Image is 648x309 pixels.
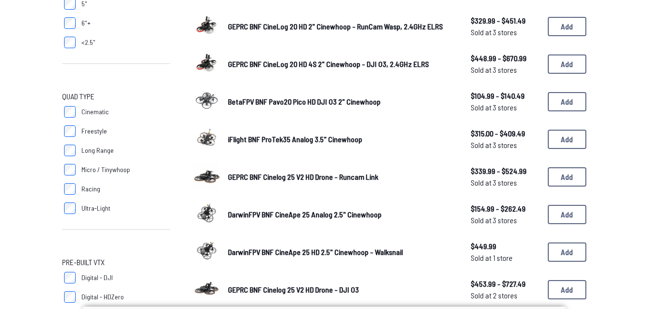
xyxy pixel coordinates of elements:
[81,18,91,28] span: 6"+
[193,124,220,151] img: image
[64,164,76,175] input: Micro / Tinywhoop
[228,285,359,294] span: GEPRC BNF Cinelog 25 V2 HD Drone - DJI O3
[228,21,455,32] a: GEPRC BNF CineLog 20 HD 2" Cinewhoop - RunCam Wasp, 2.4GHz ELRS
[81,292,124,302] span: Digital - HDZero
[193,87,220,117] a: image
[548,17,586,36] button: Add
[81,203,110,213] span: Ultra-Light
[471,203,540,215] span: $154.99 - $262.49
[228,22,443,31] span: GEPRC BNF CineLog 20 HD 2" Cinewhoop - RunCam Wasp, 2.4GHz ELRS
[193,124,220,154] a: image
[64,125,76,137] input: Freestyle
[471,15,540,27] span: $329.99 - $451.49
[228,284,455,296] a: GEPRC BNF Cinelog 25 V2 HD Drone - DJI O3
[193,200,220,229] a: image
[64,106,76,118] input: Cinematic
[471,102,540,113] span: Sold at 3 stores
[193,87,220,114] img: image
[228,58,455,70] a: GEPRC BNF CineLog 20 HD 4S 2" Cinewhoop - DJI O3, 2.4GHz ELRS
[62,256,105,268] span: Pre-Built VTX
[228,97,381,106] span: BetaFPV BNF Pavo20 Pico HD DJI O3 2" Cinewhoop
[471,278,540,290] span: $453.99 - $727.49
[193,162,220,192] a: image
[471,215,540,226] span: Sold at 3 stores
[64,291,76,303] input: Digital - HDZero
[193,162,220,189] img: image
[548,167,586,187] button: Add
[193,275,220,305] a: image
[471,177,540,188] span: Sold at 3 stores
[64,183,76,195] input: Racing
[64,272,76,283] input: Digital - DJI
[81,165,130,175] span: Micro / Tinywhoop
[228,172,378,181] span: GEPRC BNF Cinelog 25 V2 HD Drone - Runcam Link
[228,209,455,220] a: DarwinFPV BNF CineApe 25 Analog 2.5" Cinewhoop
[193,200,220,227] img: image
[548,130,586,149] button: Add
[548,280,586,299] button: Add
[228,134,455,145] a: iFlight BNF ProTek35 Analog 3.5" Cinewhoop
[228,210,382,219] span: DarwinFPV BNF CineApe 25 Analog 2.5" Cinewhoop
[64,37,76,48] input: <2.5"
[193,49,220,79] a: image
[193,275,220,302] img: image
[548,242,586,262] button: Add
[228,247,403,256] span: DarwinFPV BNF CineApe 25 HD 2.5" Cinewhoop - Walksnail
[62,91,94,102] span: Quad Type
[81,126,107,136] span: Freestyle
[471,139,540,151] span: Sold at 3 stores
[228,134,362,144] span: iFlight BNF ProTek35 Analog 3.5" Cinewhoop
[548,92,586,111] button: Add
[471,128,540,139] span: $315.00 - $409.49
[64,17,76,29] input: 6"+
[471,252,540,264] span: Sold at 1 store
[81,273,113,282] span: Digital - DJI
[228,246,455,258] a: DarwinFPV BNF CineApe 25 HD 2.5" Cinewhoop - Walksnail
[64,202,76,214] input: Ultra-Light
[471,165,540,177] span: $339.99 - $524.99
[64,145,76,156] input: Long Range
[228,59,429,68] span: GEPRC BNF CineLog 20 HD 4S 2" Cinewhoop - DJI O3, 2.4GHz ELRS
[193,12,220,39] img: image
[81,38,95,47] span: <2.5"
[548,205,586,224] button: Add
[81,146,114,155] span: Long Range
[81,107,109,117] span: Cinematic
[193,49,220,76] img: image
[471,90,540,102] span: $104.99 - $140.49
[228,171,455,183] a: GEPRC BNF Cinelog 25 V2 HD Drone - Runcam Link
[228,96,455,107] a: BetaFPV BNF Pavo20 Pico HD DJI O3 2" Cinewhoop
[193,237,220,264] img: image
[471,27,540,38] span: Sold at 3 stores
[471,241,540,252] span: $449.99
[193,12,220,41] a: image
[471,64,540,76] span: Sold at 3 stores
[193,237,220,267] a: image
[471,53,540,64] span: $448.99 - $670.99
[471,290,540,301] span: Sold at 2 stores
[81,184,100,194] span: Racing
[548,54,586,74] button: Add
